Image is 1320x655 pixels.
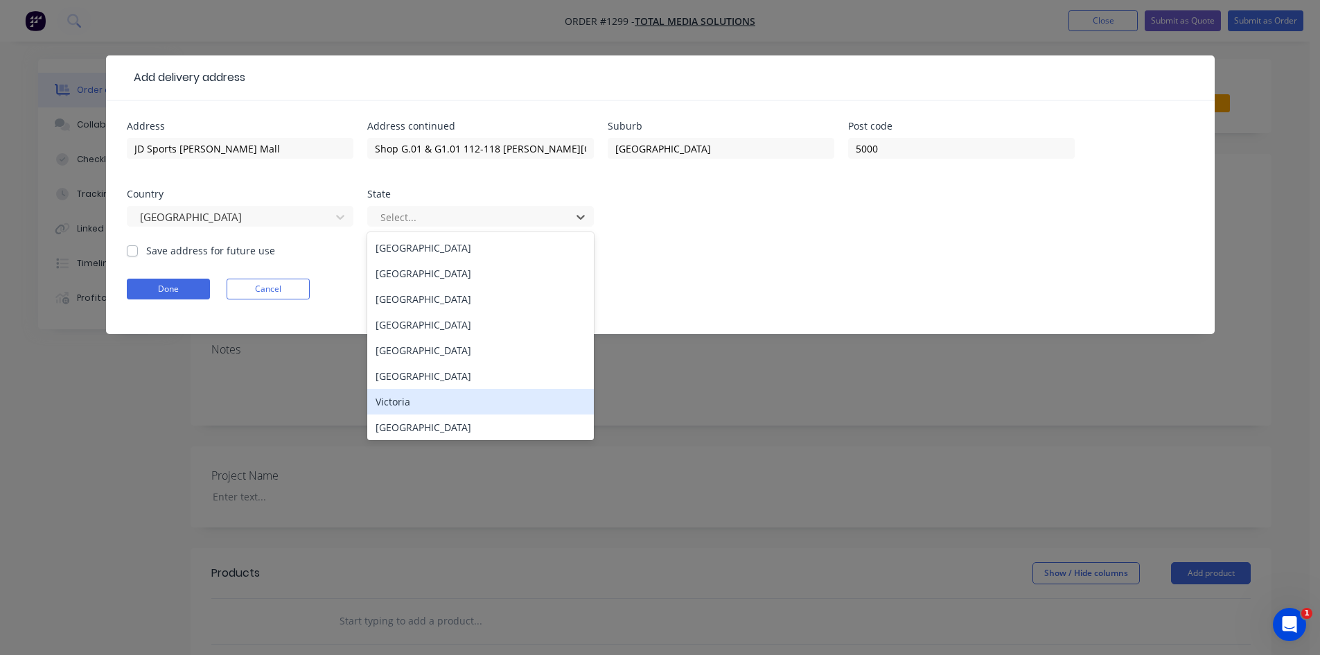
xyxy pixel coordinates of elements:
[1273,608,1306,641] iframe: Intercom live chat
[848,121,1075,131] div: Post code
[367,235,594,261] div: [GEOGRAPHIC_DATA]
[367,389,594,414] div: Victoria
[367,189,594,199] div: State
[367,338,594,363] div: [GEOGRAPHIC_DATA]
[367,312,594,338] div: [GEOGRAPHIC_DATA]
[127,279,210,299] button: Done
[127,189,353,199] div: Country
[367,286,594,312] div: [GEOGRAPHIC_DATA]
[227,279,310,299] button: Cancel
[127,121,353,131] div: Address
[127,69,245,86] div: Add delivery address
[367,363,594,389] div: [GEOGRAPHIC_DATA]
[367,414,594,440] div: [GEOGRAPHIC_DATA]
[367,261,594,286] div: [GEOGRAPHIC_DATA]
[367,121,594,131] div: Address continued
[1301,608,1312,619] span: 1
[608,121,834,131] div: Suburb
[146,243,275,258] label: Save address for future use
